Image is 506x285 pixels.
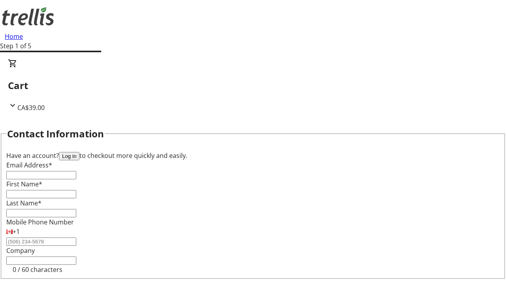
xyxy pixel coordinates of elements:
input: (506) 234-5678 [6,237,76,246]
label: Mobile Phone Number [6,218,74,226]
label: Last Name* [6,199,42,207]
label: Email Address* [6,161,52,169]
tr-character-limit: 0 / 60 characters [13,265,62,274]
label: Company [6,246,35,255]
span: CA$39.00 [17,103,45,112]
label: First Name* [6,180,42,188]
button: Log in [59,152,79,160]
div: CartCA$39.00 [8,59,498,112]
h2: Cart [8,78,498,93]
h2: Contact Information [7,127,104,141]
div: Have an account? to checkout more quickly and easily. [6,151,500,160]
